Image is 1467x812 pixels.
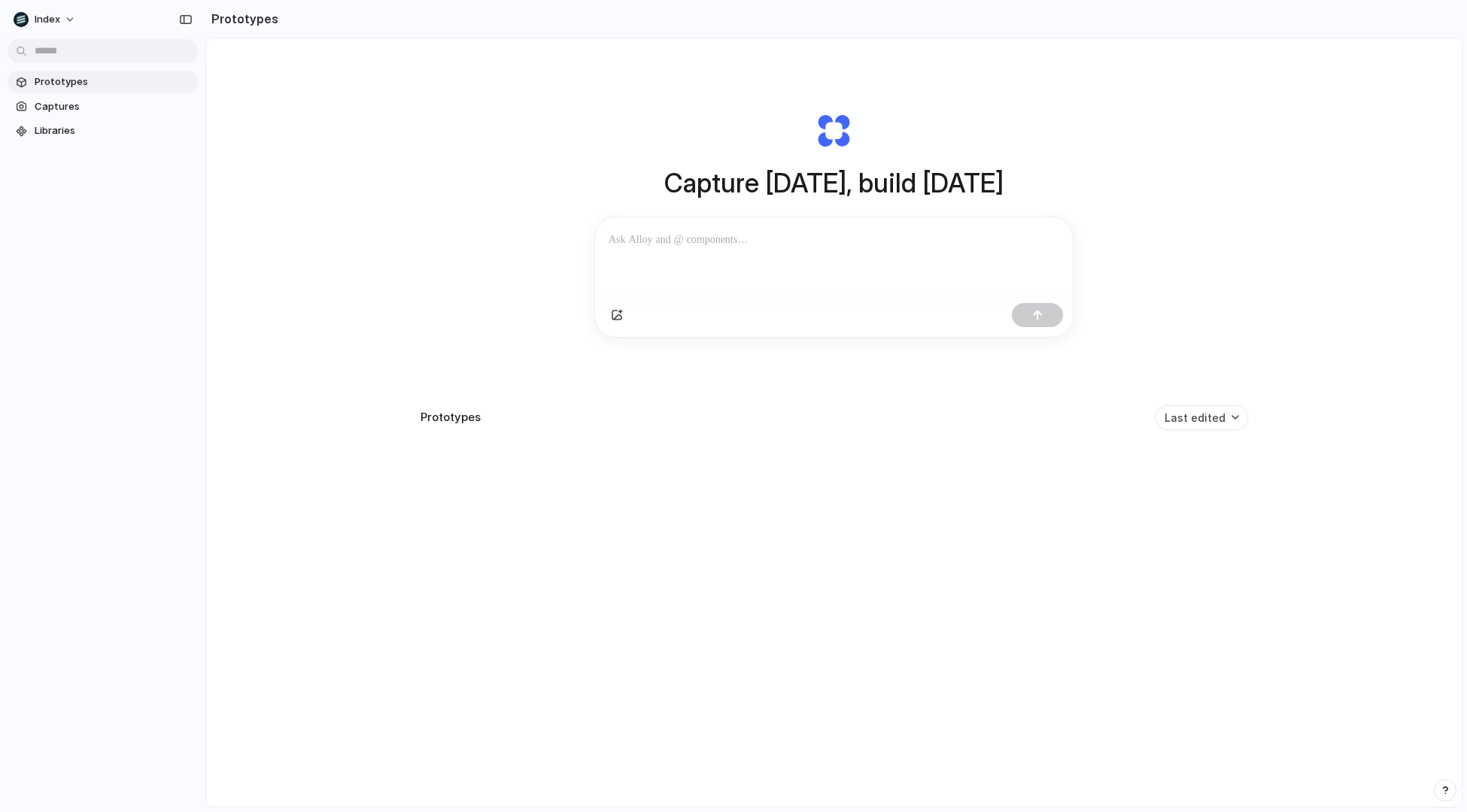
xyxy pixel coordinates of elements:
span: Libraries [35,123,192,138]
h3: Prototypes [421,409,481,426]
span: Prototypes [35,74,192,89]
button: Last edited [1156,405,1248,430]
span: Index [35,12,60,27]
span: Captures [35,99,192,114]
a: Libraries [8,120,198,142]
h2: Prototypes [205,10,278,28]
a: Captures [8,95,198,118]
button: Index [8,8,84,32]
a: Prototypes [8,71,198,93]
h1: Capture [DATE], build [DATE] [664,163,1004,203]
